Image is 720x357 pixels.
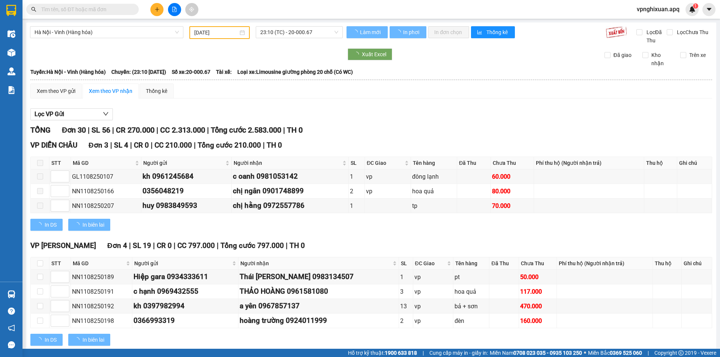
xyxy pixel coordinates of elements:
[492,201,532,211] div: 70.000
[74,222,82,227] span: loading
[61,321,69,326] span: Decrease Value
[6,5,16,16] img: logo-vxr
[240,300,397,312] div: a yên 0967857137
[289,241,305,250] span: TH 0
[71,270,132,284] td: NN1108250189
[411,157,457,169] th: Tên hàng
[7,86,15,94] img: solution-icon
[63,316,67,321] span: up
[520,272,555,282] div: 50.000
[63,278,67,282] span: down
[71,284,132,299] td: NN1108250191
[233,185,347,197] div: chị ngân 0901748899
[412,201,456,211] div: tp
[220,241,284,250] span: Tổng cước 797.000
[240,286,397,297] div: THẢO HOÀNG 0961581080
[414,316,452,326] div: vp
[34,109,64,119] span: Lọc VP Gửi
[454,272,488,282] div: pt
[350,187,363,196] div: 2
[477,30,483,36] span: bar-chart
[89,87,132,95] div: Xem theo VP nhận
[71,199,141,213] td: NN1108250207
[72,172,140,181] div: GL1108250107
[133,271,237,282] div: Hiệp gara 0934333611
[150,3,163,16] button: plus
[412,187,456,196] div: hoa quả
[584,351,586,354] span: ⚪️
[8,324,15,332] span: notification
[31,7,36,12] span: search
[237,68,353,76] span: Loại xe: Limousine giường phòng 20 chỗ (Có WC)
[349,157,365,169] th: SL
[216,68,232,76] span: Tài xế:
[62,125,86,134] span: Đơn 30
[61,200,69,206] span: Increase Value
[30,69,106,75] b: Tuyến: Hà Nội - Vinh (Hàng hóa)
[134,141,149,149] span: CR 0
[644,157,677,169] th: Thu hộ
[61,300,69,306] span: Increase Value
[168,3,181,16] button: file-add
[8,308,15,315] span: question-circle
[61,176,69,182] span: Decrease Value
[36,222,45,227] span: loading
[68,334,110,346] button: In biên lai
[385,350,417,356] strong: 1900 633 818
[160,125,205,134] span: CC 2.313.000
[134,259,231,267] span: Người gửi
[63,206,67,211] span: down
[91,125,110,134] span: SL 56
[61,191,69,197] span: Decrease Value
[30,108,113,120] button: Lọc VP Gửi
[72,316,131,326] div: NN1108250198
[71,184,141,199] td: NN1108250166
[189,7,194,12] span: aim
[63,192,67,196] span: down
[61,306,69,312] span: Decrease Value
[263,141,265,149] span: |
[520,316,555,326] div: 160.000
[457,157,491,169] th: Đã Thu
[414,272,452,282] div: vp
[49,257,71,270] th: STT
[346,26,388,38] button: Làm mới
[111,68,166,76] span: Chuyến: (23:10 [DATE])
[30,334,63,346] button: In DS
[610,350,642,356] strong: 0369 525 060
[240,271,397,282] div: Thái [PERSON_NAME] 0983134507
[492,187,532,196] div: 80.000
[74,337,82,342] span: loading
[492,172,532,181] div: 60.000
[7,67,15,75] img: warehouse-icon
[133,315,237,326] div: 0366993319
[34,27,179,38] span: Hà Nội - Vinh (Hàng hóa)
[142,200,230,211] div: huy 0983849593
[400,272,411,282] div: 1
[194,141,196,149] span: |
[142,185,230,197] div: 0356048219
[63,287,67,291] span: up
[30,141,77,149] span: VP DIỄN CHÂU
[643,28,667,45] span: Lọc Đã Thu
[693,3,698,9] sup: 1
[557,257,653,270] th: Phí thu hộ (Người nhận trả)
[63,307,67,311] span: down
[429,349,488,357] span: Cung cấp máy in - giấy in:
[154,7,160,12] span: plus
[682,257,712,270] th: Ghi chú
[68,219,110,231] button: In biên lai
[30,125,51,134] span: TỔNG
[71,314,132,328] td: NN1108250198
[678,350,684,356] span: copyright
[61,286,69,291] span: Increase Value
[45,221,57,229] span: In DS
[172,68,210,76] span: Số xe: 20-000.67
[240,315,397,326] div: hoàng trường 0924011999
[610,51,634,59] span: Đã giao
[72,302,131,311] div: NN1108250192
[454,302,488,311] div: bả + sơn
[415,259,446,267] span: ĐC Giao
[240,259,391,267] span: Người nhận
[399,257,413,270] th: SL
